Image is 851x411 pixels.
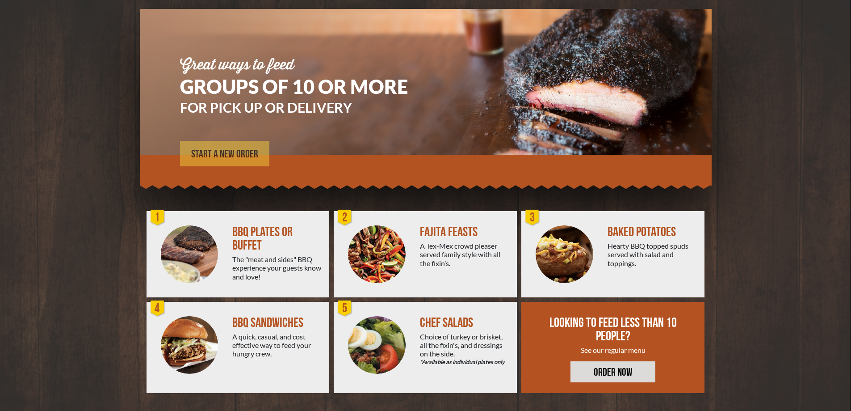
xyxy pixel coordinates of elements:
[149,300,167,318] div: 4
[348,225,406,283] img: PEJ-Fajitas.png
[420,242,510,267] div: A Tex-Mex crowd pleaser served family style with all the fixin’s.
[348,316,406,374] img: Salad-Circle.png
[570,361,655,382] a: ORDER NOW
[232,255,322,281] div: The "meat and sides" BBQ experience your guests know and love!
[232,225,322,252] div: BBQ PLATES OR BUFFET
[608,242,697,267] div: Hearty BBQ topped spuds served with salad and toppings.
[524,209,541,227] div: 3
[180,141,269,166] a: START A NEW ORDER
[548,346,679,354] div: See our regular menu
[191,149,258,160] span: START A NEW ORDER
[536,225,593,283] img: PEJ-Baked-Potato.png
[420,316,510,330] div: CHEF SALADS
[180,77,435,96] h1: GROUPS OF 10 OR MORE
[161,225,218,283] img: PEJ-BBQ-Buffet.png
[180,58,435,72] div: Great ways to feed
[420,225,510,239] div: FAJITA FEASTS
[232,316,322,330] div: BBQ SANDWICHES
[161,316,218,374] img: PEJ-BBQ-Sandwich.png
[336,300,354,318] div: 5
[420,358,510,366] em: *Available as individual plates only
[608,225,697,239] div: BAKED POTATOES
[548,316,679,343] div: LOOKING TO FEED LESS THAN 10 PEOPLE?
[232,332,322,358] div: A quick, casual, and cost effective way to feed your hungry crew.
[336,209,354,227] div: 2
[420,332,510,367] div: Choice of turkey or brisket, all the fixin's, and dressings on the side.
[149,209,167,227] div: 1
[180,101,435,114] h3: FOR PICK UP OR DELIVERY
